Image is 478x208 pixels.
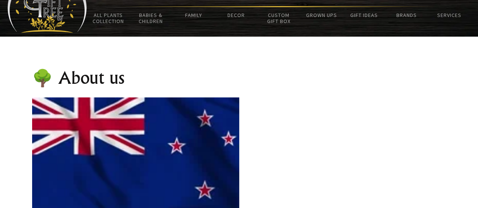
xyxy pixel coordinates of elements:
[32,69,239,87] h1: 🌳 About us
[343,7,385,23] a: Gift Ideas
[300,7,343,23] a: Grown Ups
[428,7,470,23] a: Services
[87,7,130,29] a: All Plants Collection
[215,7,257,23] a: Decor
[172,7,215,23] a: Family
[385,7,428,23] a: Brands
[130,7,172,29] a: Babies & Children
[257,7,300,29] a: Custom Gift Box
